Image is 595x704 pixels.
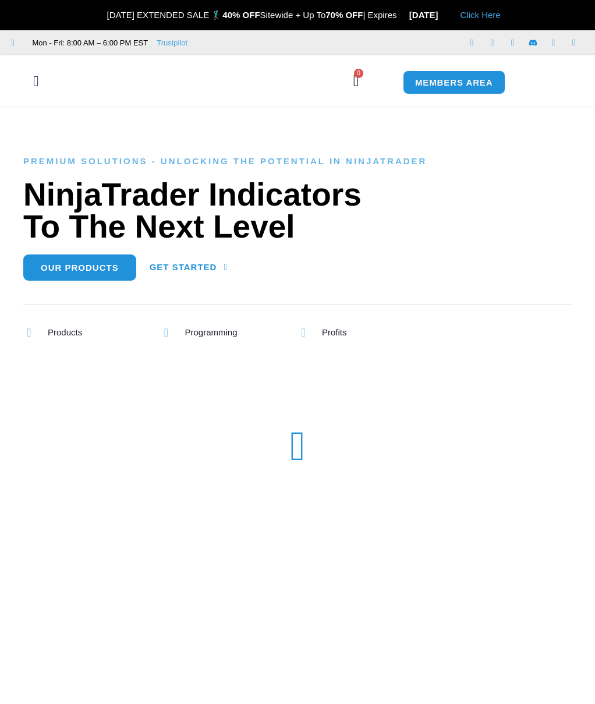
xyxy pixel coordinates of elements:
a: Trustpilot [157,36,187,50]
strong: 40% OFF [222,10,260,20]
img: 🎉 [98,10,107,19]
img: ⌛ [398,10,406,19]
span: Profits [322,327,347,337]
strong: [DATE] [409,10,448,20]
a: Get Started [150,254,228,281]
span: Programming [185,327,238,337]
span: Get Started [150,263,217,271]
span: Products [48,327,82,337]
a: Click Here [460,10,500,20]
a: 0 [336,64,377,98]
div: Menu Toggle [6,70,65,93]
span: 0 [354,69,363,78]
a: MEMBERS AREA [403,70,505,94]
span: [DATE] EXTENDED SALE 🏌️‍♂️ Sitewide + Up To | Expires [94,10,409,20]
strong: 70% OFF [325,10,363,20]
h1: NinjaTrader Indicators To The Next Level [23,179,572,243]
span: Mon - Fri: 8:00 AM – 6:00 PM EST [30,36,148,50]
span: MEMBERS AREA [415,78,493,87]
a: Our Products [23,254,136,281]
img: 🏭 [439,10,448,19]
h6: Premium Solutions - Unlocking the Potential in NinjaTrader [23,156,572,167]
img: LogoAI | Affordable Indicators – NinjaTrader [77,60,203,102]
span: Our Products [41,263,119,272]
